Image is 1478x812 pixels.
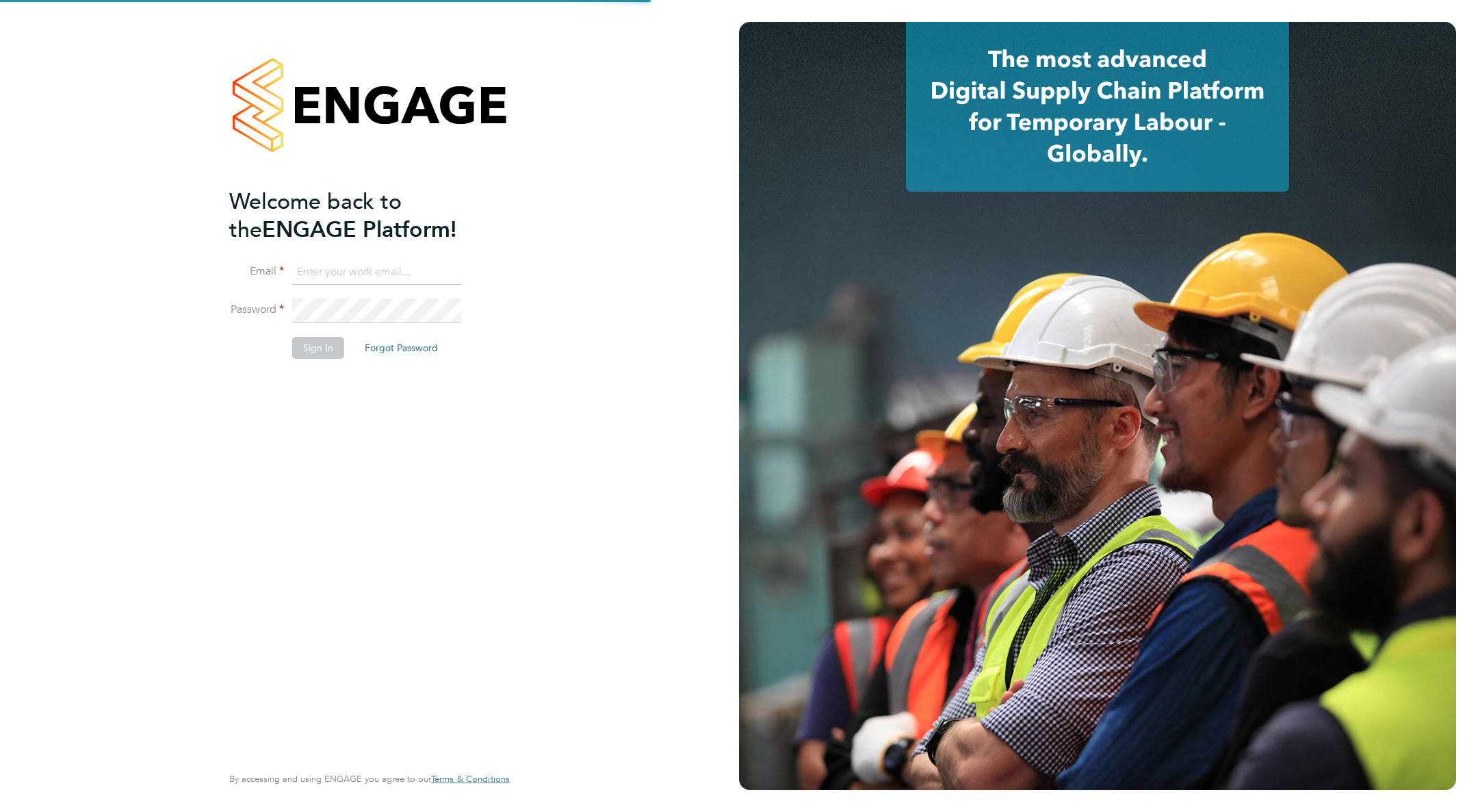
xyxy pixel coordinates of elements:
[229,188,496,244] h2: ENGAGE Platform!
[292,337,344,359] button: Sign In
[229,303,284,317] label: Password
[229,188,402,243] span: Welcome back to the
[229,264,284,279] label: Email
[431,773,510,785] span: Terms & Conditions
[292,260,461,285] input: Enter your work email...
[354,337,449,359] button: Forgot Password
[431,774,510,785] a: Terms & Conditions
[229,773,510,785] span: By accessing and using ENGAGE you agree to our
